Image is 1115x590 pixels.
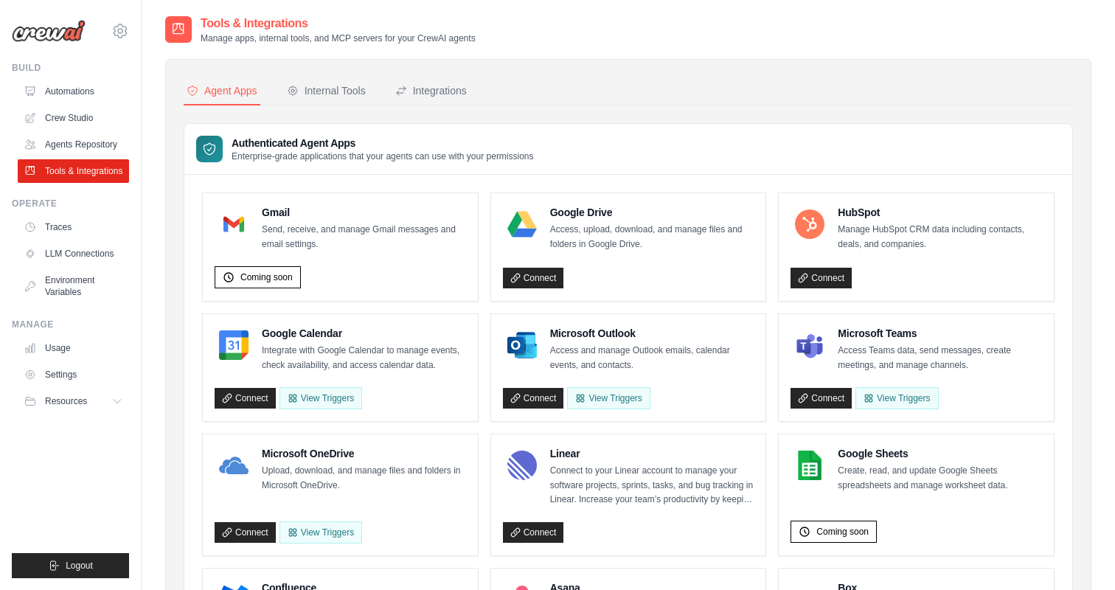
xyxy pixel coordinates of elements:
a: Settings [18,363,129,386]
: View Triggers [279,521,362,544]
h4: Gmail [262,205,466,220]
span: Coming soon [240,271,293,283]
p: Create, read, and update Google Sheets spreadsheets and manage worksheet data. [838,464,1042,493]
a: Connect [791,388,852,409]
div: Agent Apps [187,83,257,98]
img: Google Calendar Logo [219,330,249,360]
p: Access, upload, download, and manage files and folders in Google Drive. [550,223,754,251]
h4: Linear [550,446,754,461]
a: Environment Variables [18,268,129,304]
img: Google Drive Logo [507,209,537,239]
h2: Tools & Integrations [201,15,476,32]
p: Access Teams data, send messages, create meetings, and manage channels. [838,344,1042,372]
p: Enterprise-grade applications that your agents can use with your permissions [232,150,534,162]
h4: Google Sheets [838,446,1042,461]
a: Connect [503,522,564,543]
a: Tools & Integrations [18,159,129,183]
p: Upload, download, and manage files and folders in Microsoft OneDrive. [262,464,466,493]
p: Manage HubSpot CRM data including contacts, deals, and companies. [838,223,1042,251]
p: Manage apps, internal tools, and MCP servers for your CrewAI agents [201,32,476,44]
a: Crew Studio [18,106,129,130]
div: Build [12,62,129,74]
button: Logout [12,553,129,578]
h4: Microsoft Teams [838,326,1042,341]
a: Connect [503,268,564,288]
img: Gmail Logo [219,209,249,239]
div: Operate [12,198,129,209]
img: Linear Logo [507,451,537,480]
div: Integrations [395,83,467,98]
div: Manage [12,319,129,330]
a: Traces [18,215,129,239]
a: Connect [791,268,852,288]
: View Triggers [567,387,650,409]
h4: Google Calendar [262,326,466,341]
a: Connect [215,522,276,543]
a: Automations [18,80,129,103]
button: Internal Tools [284,77,369,105]
p: Send, receive, and manage Gmail messages and email settings. [262,223,466,251]
h3: Authenticated Agent Apps [232,136,534,150]
p: Access and manage Outlook emails, calendar events, and contacts. [550,344,754,372]
div: Internal Tools [287,83,366,98]
img: Microsoft Outlook Logo [507,330,537,360]
button: Agent Apps [184,77,260,105]
a: LLM Connections [18,242,129,265]
: View Triggers [855,387,938,409]
a: Usage [18,336,129,360]
span: Resources [45,395,87,407]
span: Coming soon [816,526,869,538]
a: Connect [503,388,564,409]
span: Logout [66,560,93,572]
p: Connect to your Linear account to manage your software projects, sprints, tasks, and bug tracking... [550,464,754,507]
img: Microsoft OneDrive Logo [219,451,249,480]
img: Microsoft Teams Logo [795,330,824,360]
a: Connect [215,388,276,409]
a: Agents Repository [18,133,129,156]
h4: Microsoft Outlook [550,326,754,341]
button: Integrations [392,77,470,105]
button: Resources [18,389,129,413]
h4: Microsoft OneDrive [262,446,466,461]
h4: HubSpot [838,205,1042,220]
p: Integrate with Google Calendar to manage events, check availability, and access calendar data. [262,344,466,372]
img: Google Sheets Logo [795,451,824,480]
button: View Triggers [279,387,362,409]
img: HubSpot Logo [795,209,824,239]
h4: Google Drive [550,205,754,220]
img: Logo [12,20,86,42]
